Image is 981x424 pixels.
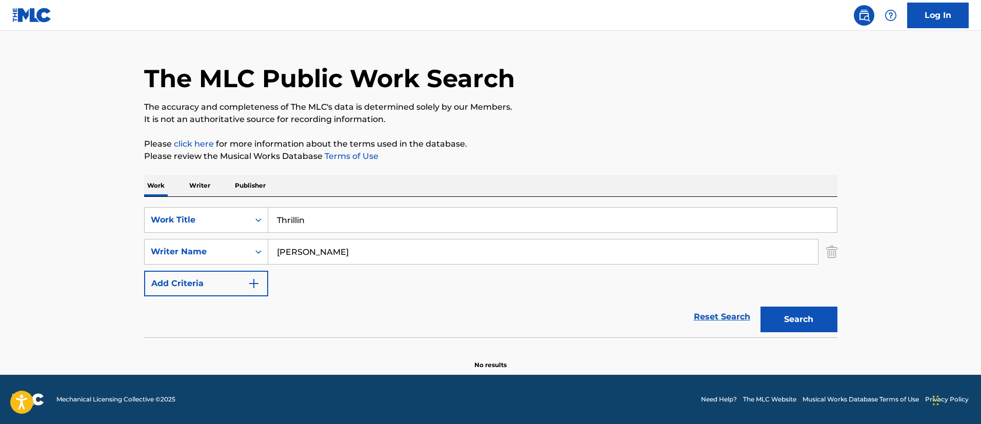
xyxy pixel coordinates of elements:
a: Log In [907,3,969,28]
div: Writer Name [151,246,243,258]
a: Need Help? [701,395,737,404]
p: No results [474,348,507,370]
a: Privacy Policy [925,395,969,404]
img: logo [12,393,44,406]
div: Help [880,5,901,26]
a: click here [174,139,214,149]
p: Please review the Musical Works Database [144,150,837,163]
p: The accuracy and completeness of The MLC's data is determined solely by our Members. [144,101,837,113]
div: Work Title [151,214,243,226]
button: Add Criteria [144,271,268,296]
button: Search [760,307,837,332]
p: Publisher [232,175,269,196]
p: Writer [186,175,213,196]
img: 9d2ae6d4665cec9f34b9.svg [248,277,260,290]
img: MLC Logo [12,8,52,23]
a: Musical Works Database Terms of Use [803,395,919,404]
p: Work [144,175,168,196]
p: Please for more information about the terms used in the database. [144,138,837,150]
p: It is not an authoritative source for recording information. [144,113,837,126]
form: Search Form [144,207,837,337]
a: The MLC Website [743,395,796,404]
a: Reset Search [689,306,755,328]
img: Delete Criterion [826,239,837,265]
img: help [885,9,897,22]
h1: The MLC Public Work Search [144,63,515,94]
img: search [858,9,870,22]
a: Public Search [854,5,874,26]
a: Terms of Use [323,151,378,161]
div: Drag [933,385,939,416]
iframe: Chat Widget [930,375,981,424]
span: Mechanical Licensing Collective © 2025 [56,395,175,404]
